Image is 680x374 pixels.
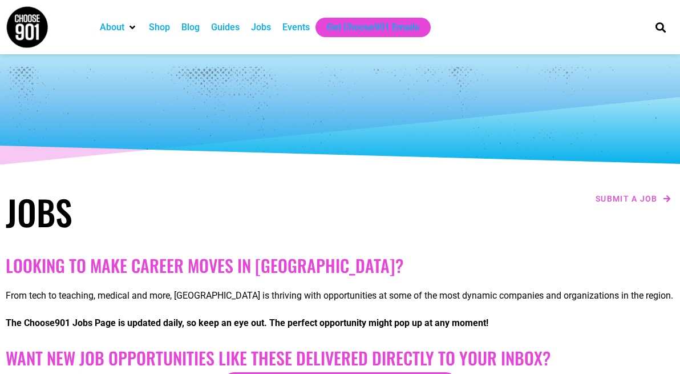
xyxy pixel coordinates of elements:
a: Shop [149,21,170,34]
div: Search [651,18,670,37]
span: Submit a job [596,195,658,203]
a: About [100,21,124,34]
strong: The Choose901 Jobs Page is updated daily, so keep an eye out. The perfect opportunity might pop u... [6,317,488,328]
a: Guides [211,21,240,34]
a: Events [282,21,310,34]
a: Submit a job [592,191,674,206]
h1: Jobs [6,191,334,232]
a: Jobs [251,21,271,34]
div: About [94,18,143,37]
nav: Main nav [94,18,636,37]
h2: Want New Job Opportunities like these Delivered Directly to your Inbox? [6,348,674,368]
a: Blog [181,21,200,34]
a: Get Choose901 Emails [327,21,419,34]
h2: Looking to make career moves in [GEOGRAPHIC_DATA]? [6,255,674,276]
p: From tech to teaching, medical and more, [GEOGRAPHIC_DATA] is thriving with opportunities at some... [6,289,674,303]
